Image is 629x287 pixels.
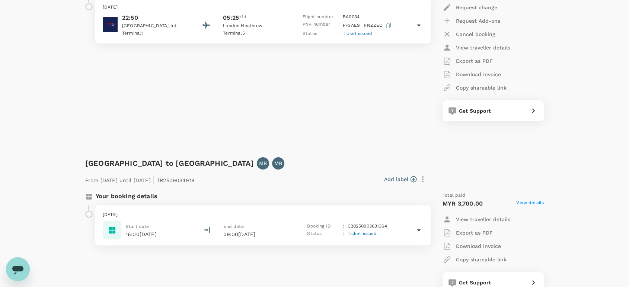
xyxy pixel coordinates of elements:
p: MB [274,159,282,167]
button: Download invoice [443,239,501,253]
iframe: Button to launch messaging window [6,257,30,281]
span: Get Support [459,280,491,286]
button: Add label [384,175,416,183]
button: Export as PDF [443,54,493,68]
span: +1d [239,13,246,22]
button: Copy shareable link [443,81,507,94]
p: : [343,230,344,238]
p: Export as PDF [456,57,493,65]
p: 22:50 [122,13,189,22]
p: Download invoice [456,71,501,78]
p: Flight number [303,13,335,21]
span: Get Support [459,108,491,114]
span: | [153,175,155,185]
p: From [DATE] until [DATE] TR2509034919 [85,172,195,186]
p: Your booking details [96,192,157,201]
span: Start date [126,224,149,229]
span: Ticket issued [347,231,377,236]
p: Booking ID [307,223,340,230]
p: Status [307,230,340,238]
p: BA 0034 [343,13,360,21]
p: Export as PDF [456,229,493,236]
p: : [343,223,344,230]
p: London Heathrow [223,22,290,30]
p: 16:00[DATE] [126,230,157,238]
p: Download invoice [456,242,501,250]
button: Copy shareable link [443,253,507,266]
p: Request change [456,4,497,11]
button: Request change [443,1,497,14]
p: : [338,21,340,30]
p: PNR number [303,21,335,30]
p: Cancel booking [456,30,495,38]
span: Total paid [443,192,465,199]
button: View traveller details [443,41,510,54]
p: [DATE] [103,4,423,11]
button: Export as PDF [443,226,493,239]
button: Request Add-ons [443,14,500,28]
button: Cancel booking [443,28,495,41]
p: Terminal 5 [223,30,290,37]
p: MYR 3,700.00 [443,199,483,208]
p: Copy shareable link [456,84,507,91]
img: British Airways [103,17,118,32]
p: : [338,30,340,38]
p: 09:00[DATE] [223,230,294,238]
p: Copy shareable link [456,256,507,263]
p: [DATE] [103,211,423,219]
p: View traveller details [456,216,510,223]
h6: [GEOGRAPHIC_DATA] to [GEOGRAPHIC_DATA] [85,157,254,169]
p: Terminal 1 [122,30,189,37]
button: View traveller details [443,213,510,226]
p: : [338,13,340,21]
p: MB [259,159,267,167]
p: View traveller details [456,44,510,51]
p: Request Add-ons [456,17,500,25]
p: C20250903631364 [347,223,387,230]
span: End date [223,224,244,229]
button: Download invoice [443,68,501,81]
p: FF3AES | FNZZEO [343,21,393,30]
p: [GEOGRAPHIC_DATA] Intl [122,22,189,30]
span: View details [516,199,544,208]
p: 05:25 [223,13,239,22]
p: Status [303,30,335,38]
span: Ticket issued [343,31,372,36]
